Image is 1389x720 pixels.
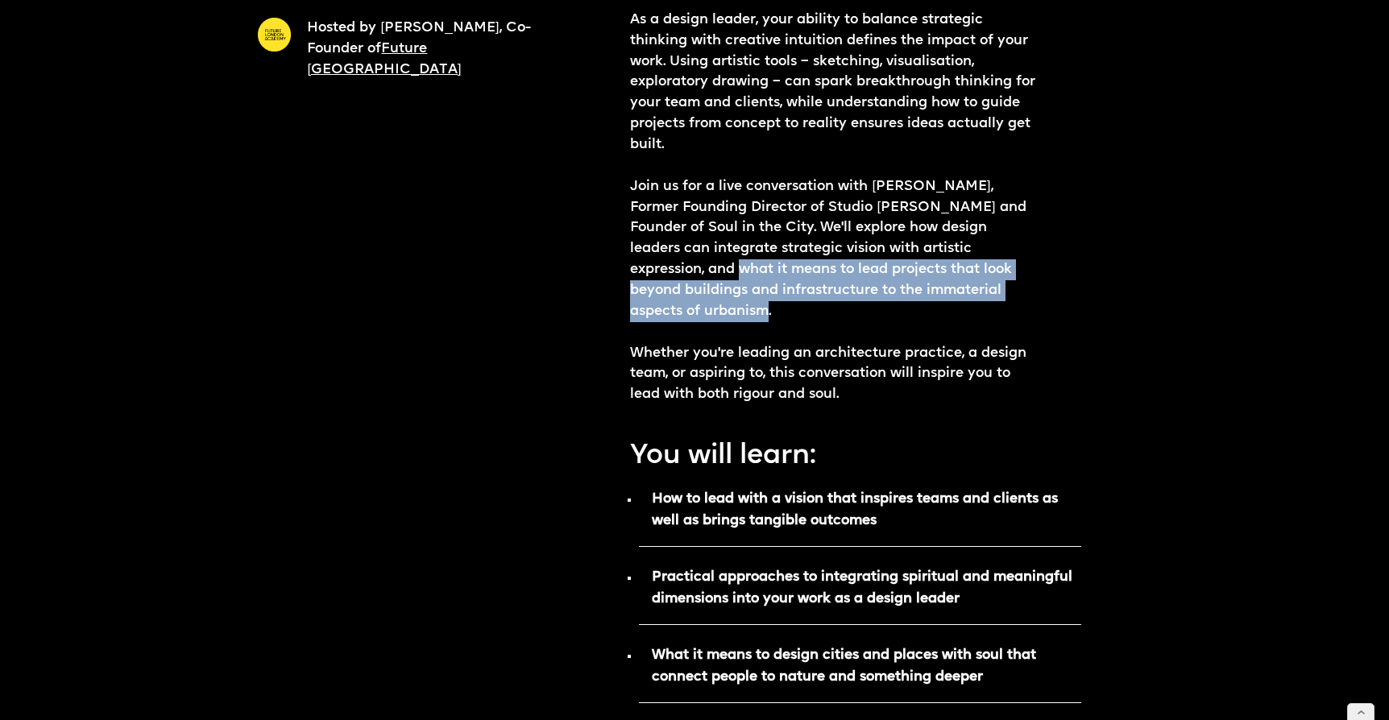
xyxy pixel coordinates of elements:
p: You will learn: [630,437,1080,476]
img: A yellow circle with Future London Academy logo [258,18,291,51]
p: As a design leader, your ability to balance strategic thinking with creative intuition defines th... [630,10,1035,405]
strong: How to lead with a vision that inspires teams and clients as well as brings tangible outcomes [652,492,1058,528]
a: Future [GEOGRAPHIC_DATA] [307,42,461,77]
strong: What it means to design cities and places with soul that connect people to nature and something d... [652,648,1036,684]
strong: Practical approaches to integrating spiritual and meaningful dimensions into your work as a desig... [652,570,1072,606]
p: Hosted by [PERSON_NAME], Co-Founder of [307,18,563,81]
